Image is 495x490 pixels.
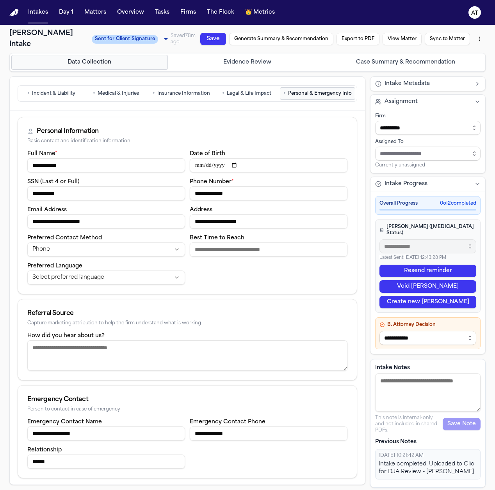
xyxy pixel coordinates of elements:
[27,186,185,200] input: SSN
[379,200,418,207] span: Overall Progress
[375,364,481,372] label: Intake Notes
[152,5,173,19] button: Tasks
[327,55,484,70] button: Go to Case Summary & Recommendation step
[215,87,278,100] button: Go to Legal & Life Impact
[190,186,347,200] input: Phone number
[375,415,443,433] p: This note is internal-only and not included in shared PDFs.
[27,426,185,440] input: Emergency contact name
[27,309,347,318] div: Referral Source
[190,207,212,213] label: Address
[337,33,379,45] button: Export to PDF
[375,162,425,168] span: Currently unassigned
[280,87,355,100] button: Go to Personal & Emergency Info
[56,5,77,19] button: Day 1
[473,32,486,46] button: More actions
[27,90,30,97] span: •
[440,200,476,207] span: 0 of 2 completed
[370,77,485,91] button: Intake Metadata
[27,158,185,172] input: Full name
[92,34,171,44] div: Update intake status
[375,438,481,446] p: Previous Notes
[425,33,470,45] button: Sync to Matter
[27,263,82,269] label: Preferred Language
[379,296,476,308] button: Create new [PERSON_NAME]
[37,127,99,136] div: Personal Information
[190,242,347,256] input: Best time to reach
[81,5,109,19] button: Matters
[288,90,352,97] span: Personal & Emergency Info
[25,5,51,19] button: Intakes
[379,265,476,277] button: Resend reminder
[27,214,185,228] input: Email address
[385,180,427,188] span: Intake Progress
[385,98,418,106] span: Assignment
[370,95,485,109] button: Assignment
[253,9,275,16] span: Metrics
[471,11,478,16] text: AT
[379,280,476,293] button: Void [PERSON_NAME]
[385,80,430,88] span: Intake Metadata
[375,373,481,412] textarea: Intake notes
[375,121,481,135] input: Select firm
[84,87,148,100] button: Go to Medical & Injuries
[98,90,139,97] span: Medical & Injuries
[190,419,265,425] label: Emergency Contact Phone
[245,9,252,16] span: crown
[114,5,147,19] button: Overview
[370,177,485,191] button: Intake Progress
[190,179,234,185] label: Phone Number
[379,460,477,476] div: Intake completed. Uploaded to Clio for DJA Review - [PERSON_NAME]
[204,5,237,19] button: The Flock
[379,224,476,236] h4: [PERSON_NAME] ([MEDICAL_DATA] Status)
[375,147,481,161] input: Assign to staff member
[32,90,75,97] span: Incident & Liability
[11,55,484,70] nav: Intake steps
[27,138,347,144] div: Basic contact and identification information
[27,320,347,326] div: Capture marketing attribution to help the firm understand what is working
[229,33,333,45] button: Generate Summary & Recommendation
[9,9,19,16] img: Finch Logo
[9,28,87,50] h1: [PERSON_NAME] Intake
[27,207,67,213] label: Email Address
[27,151,57,157] label: Full Name
[190,426,347,440] input: Emergency contact phone
[200,33,226,45] button: Save
[92,35,158,44] span: Sent for Client Signature
[283,90,286,97] span: •
[169,55,326,70] button: Go to Evidence Review step
[20,87,83,100] button: Go to Incident & Liability
[222,90,224,97] span: •
[149,87,214,100] button: Go to Insurance Information
[27,419,102,425] label: Emergency Contact Name
[11,55,168,70] button: Go to Data Collection step
[27,235,102,241] label: Preferred Contact Method
[190,214,347,228] input: Address
[27,395,347,404] div: Emergency Contact
[27,447,62,453] label: Relationship
[177,5,199,19] button: Firms
[379,322,476,328] h4: B. Attorney Decision
[27,179,80,185] label: SSN (Last 4 or Full)
[379,453,477,459] div: [DATE] 10:21:42 AM
[27,333,105,339] label: How did you hear about us?
[190,151,225,157] label: Date of Birth
[9,9,19,16] a: Home
[157,90,210,97] span: Insurance Information
[379,255,476,262] p: Latest Sent: [DATE] 12:43:28 PM
[93,90,95,97] span: •
[190,235,244,241] label: Best Time to Reach
[171,34,196,44] span: Saved 78m ago
[242,5,278,19] button: crownMetrics
[383,33,422,45] button: View Matter
[153,90,155,97] span: •
[375,139,481,145] div: Assigned To
[190,158,347,172] input: Date of birth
